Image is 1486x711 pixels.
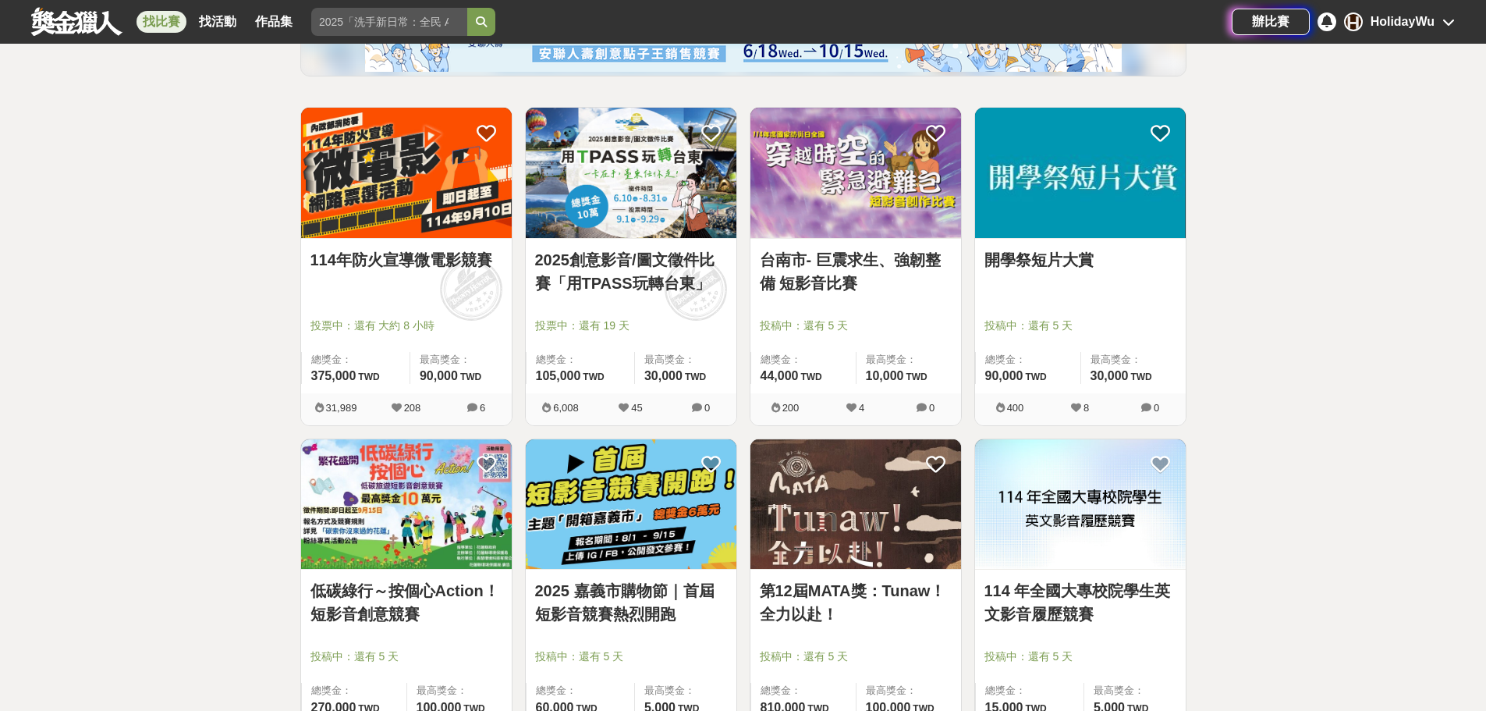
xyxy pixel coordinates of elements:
span: TWD [583,371,604,382]
span: 0 [704,402,710,414]
div: HolidayWu [1371,12,1435,31]
a: Cover Image [975,439,1186,571]
img: Cover Image [526,108,736,238]
span: 44,000 [761,369,799,382]
a: 第12屆MATA獎：Tunaw！全力以赴！ [760,579,952,626]
a: 作品集 [249,11,299,33]
a: 低碳綠行～按個心Action！短影音創意競賽 [310,579,502,626]
span: 總獎金： [536,683,625,699]
span: 8 [1083,402,1089,414]
span: TWD [685,371,706,382]
span: 200 [782,402,800,414]
a: 台南市- 巨震求生、強韌整備 短影音比賽 [760,248,952,295]
span: 總獎金： [761,683,846,699]
a: Cover Image [750,108,961,239]
span: 30,000 [644,369,683,382]
span: 0 [1154,402,1159,414]
a: 開學祭短片大賞 [984,248,1176,272]
span: 30,000 [1091,369,1129,382]
a: Cover Image [301,108,512,239]
span: 最高獎金： [866,352,952,368]
span: 最高獎金： [644,352,727,368]
span: 總獎金： [985,352,1071,368]
span: 總獎金： [985,683,1074,699]
a: Cover Image [750,439,961,571]
span: 6,008 [553,402,579,414]
span: 投票中：還有 19 天 [535,318,727,334]
span: 總獎金： [311,683,397,699]
a: Cover Image [526,108,736,239]
span: 總獎金： [536,352,625,368]
span: 31,989 [326,402,357,414]
span: 最高獎金： [1091,352,1176,368]
span: 208 [404,402,421,414]
span: 400 [1007,402,1024,414]
a: 2025 嘉義市購物節｜首屆短影音競賽熱烈開跑 [535,579,727,626]
span: 105,000 [536,369,581,382]
span: 投票中：還有 大約 8 小時 [310,318,502,334]
span: 4 [859,402,864,414]
span: TWD [460,371,481,382]
img: Cover Image [301,439,512,570]
span: 375,000 [311,369,356,382]
span: 總獎金： [311,352,400,368]
div: H [1344,12,1363,31]
img: Cover Image [526,439,736,570]
img: Cover Image [750,108,961,238]
span: TWD [1025,371,1046,382]
span: 投稿中：還有 5 天 [760,318,952,334]
span: 投稿中：還有 5 天 [760,649,952,665]
span: 最高獎金： [417,683,502,699]
a: 114年防火宣導微電影競賽 [310,248,502,272]
span: TWD [358,371,379,382]
span: 6 [480,402,485,414]
span: 45 [631,402,642,414]
span: 投稿中：還有 5 天 [310,649,502,665]
a: Cover Image [975,108,1186,239]
a: 114 年全國大專校院學生英文影音履歷競賽 [984,579,1176,626]
span: 總獎金： [761,352,846,368]
img: Cover Image [750,439,961,570]
span: 投稿中：還有 5 天 [984,318,1176,334]
span: 90,000 [420,369,458,382]
a: 找活動 [193,11,243,33]
img: Cover Image [301,108,512,238]
span: 最高獎金： [644,683,727,699]
span: 最高獎金： [1094,683,1176,699]
a: 2025創意影音/圖文徵件比賽「用TPASS玩轉台東」 [535,248,727,295]
span: 最高獎金： [866,683,952,699]
span: 0 [929,402,935,414]
span: 10,000 [866,369,904,382]
span: 投稿中：還有 5 天 [535,649,727,665]
span: TWD [1130,371,1151,382]
span: TWD [906,371,927,382]
a: 辦比賽 [1232,9,1310,35]
img: Cover Image [975,439,1186,570]
input: 2025「洗手新日常：全民 ALL IN」洗手歌全台徵選 [311,8,467,36]
a: Cover Image [526,439,736,571]
img: Cover Image [975,108,1186,238]
span: 最高獎金： [420,352,502,368]
span: 90,000 [985,369,1023,382]
span: TWD [800,371,821,382]
a: Cover Image [301,439,512,571]
a: 找比賽 [137,11,186,33]
span: 投稿中：還有 5 天 [984,649,1176,665]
